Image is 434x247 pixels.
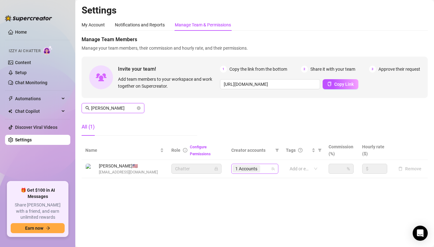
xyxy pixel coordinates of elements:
span: question-circle [298,148,303,152]
span: Creator accounts [231,147,273,154]
div: All (1) [82,123,95,131]
span: 2 [301,66,308,73]
span: Share [PERSON_NAME] with a friend, and earn unlimited rewards [11,202,65,221]
span: filter [318,148,322,152]
button: Remove [396,165,424,173]
a: Settings [15,137,32,142]
span: 1 Accounts [233,165,260,173]
span: copy [327,82,332,86]
button: Earn nowarrow-right [11,223,65,233]
div: Manage Team & Permissions [175,21,231,28]
th: Hourly rate ($) [358,141,392,160]
img: AI Chatter [43,46,53,55]
div: Open Intercom Messenger [413,226,428,241]
span: [EMAIL_ADDRESS][DOMAIN_NAME] [99,169,158,175]
img: Chat Copilot [8,109,12,113]
span: Name [85,147,159,154]
h2: Settings [82,4,428,16]
input: Search members [91,105,136,112]
span: 1 Accounts [235,165,257,172]
a: Home [15,30,27,35]
span: Copy Link [334,82,354,87]
th: Name [82,141,168,160]
span: Chatter [175,164,218,173]
span: Copy the link from the bottom [229,66,287,73]
a: Chat Monitoring [15,80,47,85]
span: Tags [286,147,296,154]
img: Harold Bandril [86,164,96,174]
span: Izzy AI Chatter [9,48,40,54]
span: team [271,167,275,171]
span: 🎁 Get $100 in AI Messages [11,187,65,200]
a: Configure Permissions [190,145,211,156]
span: filter [275,148,279,152]
span: Share it with your team [310,66,355,73]
span: info-circle [183,148,187,152]
span: Earn now [25,226,43,231]
div: My Account [82,21,105,28]
span: lock [214,167,218,171]
th: Commission (%) [325,141,358,160]
span: Add team members to your workspace and work together on Supercreator. [118,76,217,90]
span: search [85,106,90,110]
span: Role [171,148,180,153]
a: Setup [15,70,27,75]
span: Approve their request [378,66,420,73]
span: filter [274,145,280,155]
span: arrow-right [46,226,50,230]
div: Notifications and Reports [115,21,165,28]
a: Discover Viral Videos [15,125,57,130]
button: Copy Link [323,79,358,89]
span: 1 [220,66,227,73]
button: close-circle [137,106,141,110]
span: Invite your team! [118,65,220,73]
span: Manage your team members, their commission and hourly rate, and their permissions. [82,45,428,52]
a: Content [15,60,31,65]
span: Automations [15,94,60,104]
span: filter [317,145,323,155]
img: logo-BBDzfeDw.svg [5,15,52,21]
span: [PERSON_NAME] 🇺🇸 [99,162,158,169]
span: thunderbolt [8,96,13,101]
span: Chat Copilot [15,106,60,116]
span: Manage Team Members [82,36,428,43]
span: 3 [369,66,376,73]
